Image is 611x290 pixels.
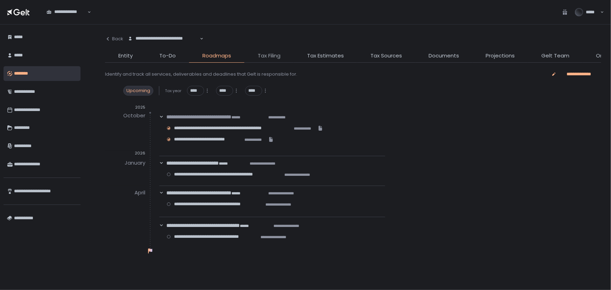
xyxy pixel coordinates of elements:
[47,15,87,22] input: Search for option
[307,52,344,60] span: Tax Estimates
[123,32,203,46] div: Search for option
[105,32,123,46] button: Back
[258,52,280,60] span: Tax Filing
[370,52,402,60] span: Tax Sources
[541,52,569,60] span: Gelt Team
[202,52,231,60] span: Roadmaps
[105,71,297,77] div: Identify and track all services, deliverables and deadlines that Gelt is responsible for.
[118,52,133,60] span: Entity
[134,187,145,198] div: April
[123,110,145,121] div: October
[486,52,515,60] span: Projections
[123,86,153,96] div: Upcoming
[165,88,181,94] span: Tax year
[429,52,459,60] span: Documents
[42,5,91,20] div: Search for option
[105,105,145,110] div: 2025
[125,157,145,168] div: January
[159,52,176,60] span: To-Do
[105,151,145,156] div: 2026
[105,36,123,42] div: Back
[128,42,199,49] input: Search for option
